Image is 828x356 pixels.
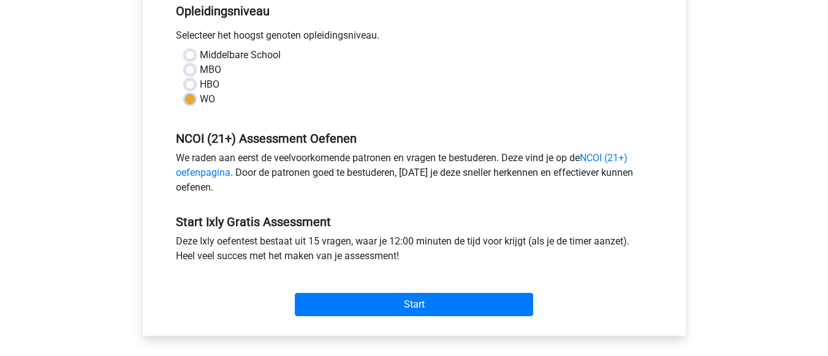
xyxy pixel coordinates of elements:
label: WO [200,92,215,107]
h5: Start Ixly Gratis Assessment [176,214,653,229]
div: We raden aan eerst de veelvoorkomende patronen en vragen te bestuderen. Deze vind je op de . Door... [167,151,662,200]
label: Middelbare School [200,48,281,62]
label: HBO [200,77,219,92]
div: Deze Ixly oefentest bestaat uit 15 vragen, waar je 12:00 minuten de tijd voor krijgt (als je de t... [167,234,662,268]
div: Selecteer het hoogst genoten opleidingsniveau. [167,28,662,48]
h5: NCOI (21+) Assessment Oefenen [176,131,653,146]
input: Start [295,293,533,316]
label: MBO [200,62,221,77]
